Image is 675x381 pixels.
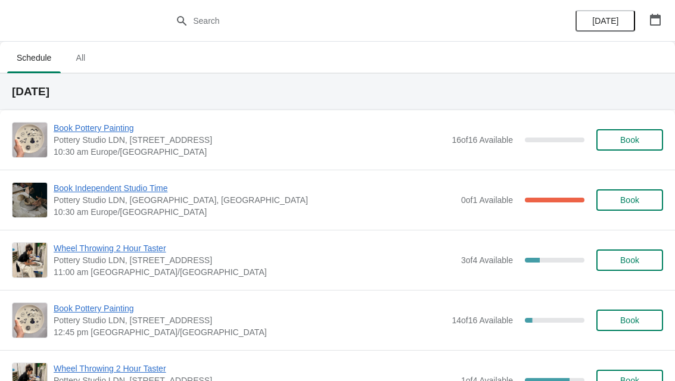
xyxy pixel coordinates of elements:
span: Pottery Studio LDN, [STREET_ADDRESS] [54,314,446,326]
img: Book Pottery Painting | Pottery Studio LDN, Unit 1.3, Building A4, 10 Monro Way, London, SE10 0EJ... [13,123,47,157]
span: Wheel Throwing 2 Hour Taster [54,363,455,374]
img: Wheel Throwing 2 Hour Taster | Pottery Studio LDN, Unit 1.3, Building A4, 10 Monro Way, London, S... [13,243,47,277]
span: All [66,47,95,68]
span: [DATE] [592,16,618,26]
button: [DATE] [576,10,635,32]
img: Book Independent Studio Time | Pottery Studio LDN, London, UK | 10:30 am Europe/London [13,183,47,217]
span: Pottery Studio LDN, [STREET_ADDRESS] [54,254,455,266]
input: Search [192,10,506,32]
span: Pottery Studio LDN, [STREET_ADDRESS] [54,134,446,146]
span: 0 of 1 Available [461,195,513,205]
span: Book [620,135,639,145]
span: Book Pottery Painting [54,122,446,134]
button: Book [596,189,663,211]
span: 16 of 16 Available [452,135,513,145]
button: Book [596,249,663,271]
span: 10:30 am Europe/[GEOGRAPHIC_DATA] [54,206,455,218]
span: 10:30 am Europe/[GEOGRAPHIC_DATA] [54,146,446,158]
span: Wheel Throwing 2 Hour Taster [54,242,455,254]
span: Book [620,195,639,205]
span: 14 of 16 Available [452,316,513,325]
span: 12:45 pm [GEOGRAPHIC_DATA]/[GEOGRAPHIC_DATA] [54,326,446,338]
span: Pottery Studio LDN, [GEOGRAPHIC_DATA], [GEOGRAPHIC_DATA] [54,194,455,206]
button: Book [596,129,663,151]
span: Book Pottery Painting [54,302,446,314]
span: Book [620,316,639,325]
span: Book [620,255,639,265]
span: 3 of 4 Available [461,255,513,265]
img: Book Pottery Painting | Pottery Studio LDN, Unit 1.3, Building A4, 10 Monro Way, London, SE10 0EJ... [13,303,47,338]
span: Book Independent Studio Time [54,182,455,194]
span: 11:00 am [GEOGRAPHIC_DATA]/[GEOGRAPHIC_DATA] [54,266,455,278]
span: Schedule [7,47,61,68]
h2: [DATE] [12,86,663,98]
button: Book [596,310,663,331]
